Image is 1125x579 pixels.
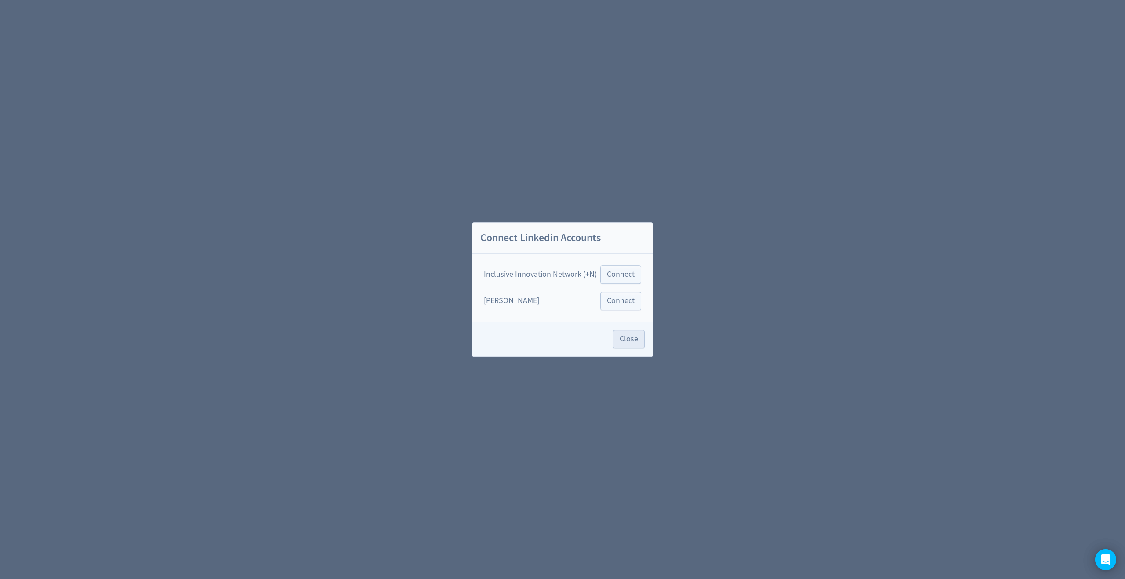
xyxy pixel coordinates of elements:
[600,292,641,310] button: Connect
[613,330,645,348] button: Close
[607,271,635,279] span: Connect
[620,335,638,343] span: Close
[1095,549,1116,570] div: Open Intercom Messenger
[484,295,539,306] div: [PERSON_NAME]
[484,269,597,280] div: Inclusive Innovation Network (+N)
[472,223,653,254] h2: Connect Linkedin Accounts
[607,297,635,305] span: Connect
[600,265,641,284] button: Connect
